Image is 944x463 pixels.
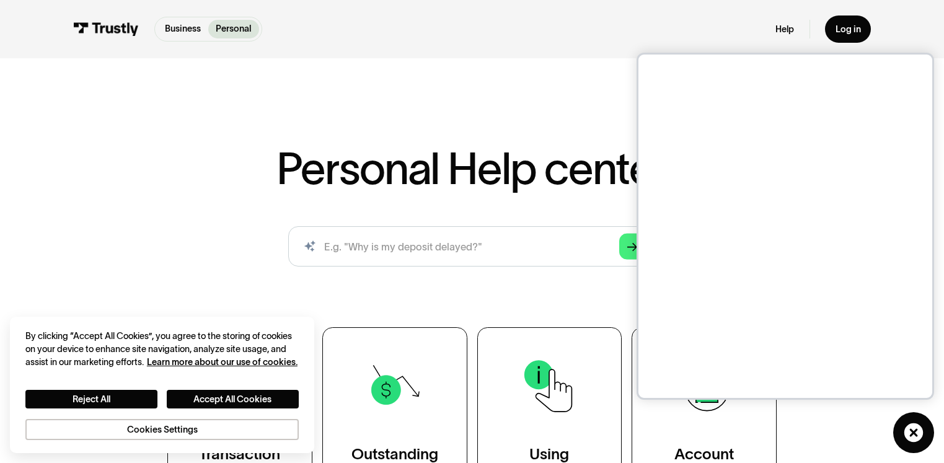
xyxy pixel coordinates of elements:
button: Reject All [25,390,158,409]
div: Privacy [25,330,299,441]
div: By clicking “Accept All Cookies”, you agree to the storing of cookies on your device to enhance s... [25,330,299,369]
a: More information about your privacy, opens in a new tab [147,357,298,367]
form: Search [288,226,656,267]
input: search [288,226,656,267]
div: Log in [836,24,861,35]
a: Log in [825,15,871,42]
a: Business [157,20,209,38]
button: Accept All Cookies [167,390,299,409]
a: Personal [208,20,259,38]
p: Personal [216,22,251,35]
a: Help [775,24,794,35]
button: Cookies Settings [25,419,299,441]
p: Business [165,22,201,35]
img: Trustly Logo [73,22,139,36]
h1: Personal Help center [276,146,667,191]
div: Cookie banner [10,317,314,452]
